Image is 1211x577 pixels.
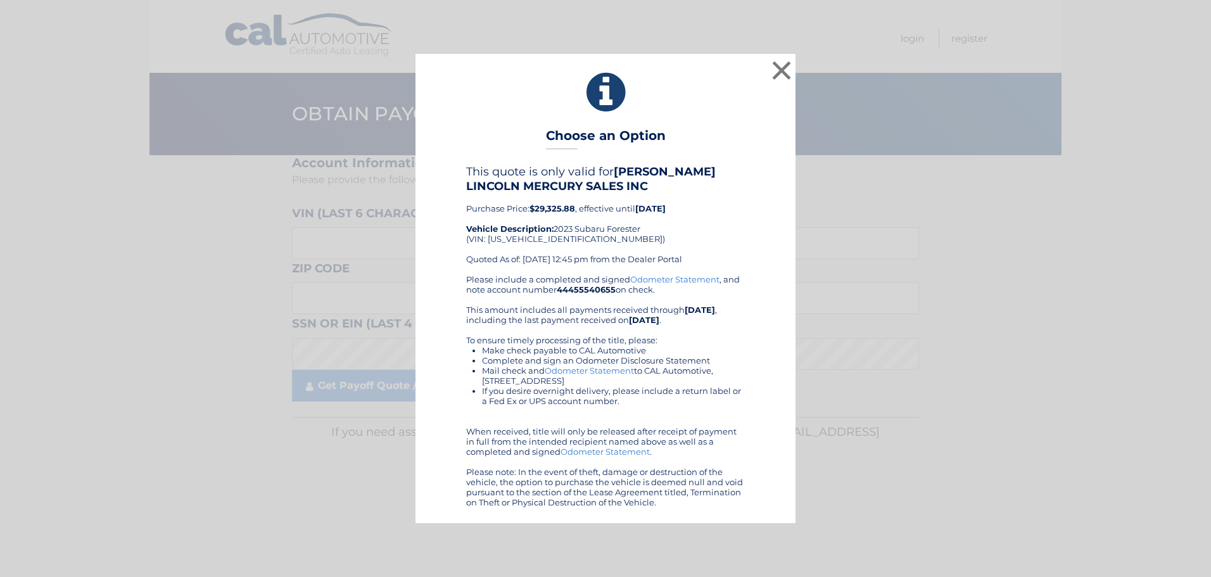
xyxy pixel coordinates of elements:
[561,447,650,457] a: Odometer Statement
[482,365,745,386] li: Mail check and to CAL Automotive, [STREET_ADDRESS]
[482,386,745,406] li: If you desire overnight delivery, please include a return label or a Fed Ex or UPS account number.
[466,224,554,234] strong: Vehicle Description:
[629,315,659,325] b: [DATE]
[466,165,716,193] b: [PERSON_NAME] LINCOLN MERCURY SALES INC
[769,58,794,83] button: ×
[545,365,634,376] a: Odometer Statement
[466,165,745,274] div: Purchase Price: , effective until 2023 Subaru Forester (VIN: [US_VEHICLE_IDENTIFICATION_NUMBER]) ...
[546,128,666,150] h3: Choose an Option
[685,305,715,315] b: [DATE]
[630,274,720,284] a: Odometer Statement
[482,345,745,355] li: Make check payable to CAL Automotive
[466,274,745,507] div: Please include a completed and signed , and note account number on check. This amount includes al...
[482,355,745,365] li: Complete and sign an Odometer Disclosure Statement
[557,284,616,295] b: 44455540655
[529,203,575,213] b: $29,325.88
[635,203,666,213] b: [DATE]
[466,165,745,193] h4: This quote is only valid for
